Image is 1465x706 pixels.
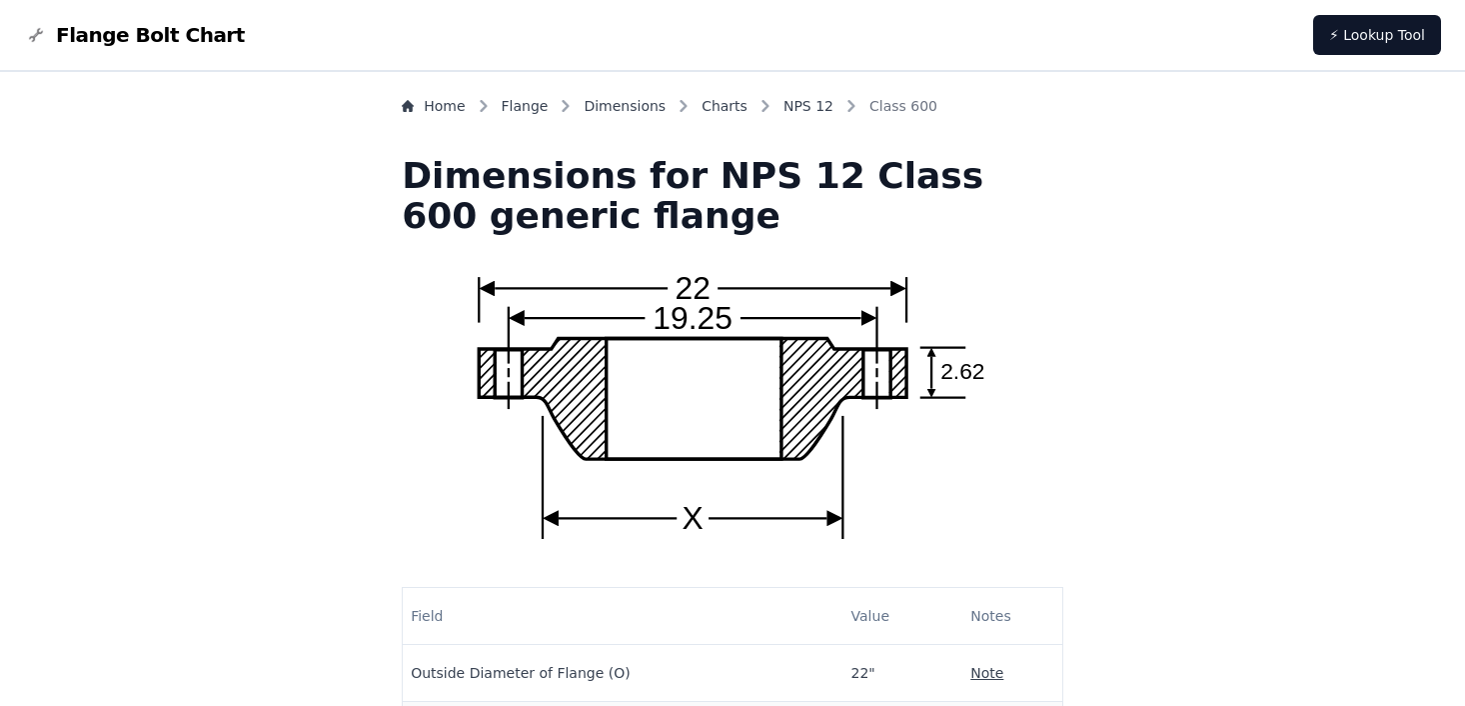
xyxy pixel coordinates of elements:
text: X [683,500,704,536]
a: Flange [502,96,549,116]
img: Flange Bolt Chart Logo [24,23,48,47]
a: NPS 12 [783,96,833,116]
a: ⚡ Lookup Tool [1313,15,1441,55]
button: Note [970,663,1003,683]
td: Outside Diameter of Flange (O) [403,645,842,702]
text: 22 [675,270,710,306]
span: Class 600 [869,96,937,116]
span: Flange Bolt Chart [56,21,245,49]
a: Flange Bolt Chart LogoFlange Bolt Chart [24,21,245,49]
h1: Dimensions for NPS 12 Class 600 generic flange [402,156,1063,236]
nav: Breadcrumb [402,96,1063,124]
text: 2.62 [940,358,984,384]
a: Dimensions [584,96,666,116]
a: Charts [702,96,747,116]
a: Home [402,96,465,116]
th: Field [403,588,842,645]
th: Notes [962,588,1062,645]
text: 19.25 [653,300,732,336]
th: Value [843,588,963,645]
td: 22" [843,645,963,702]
